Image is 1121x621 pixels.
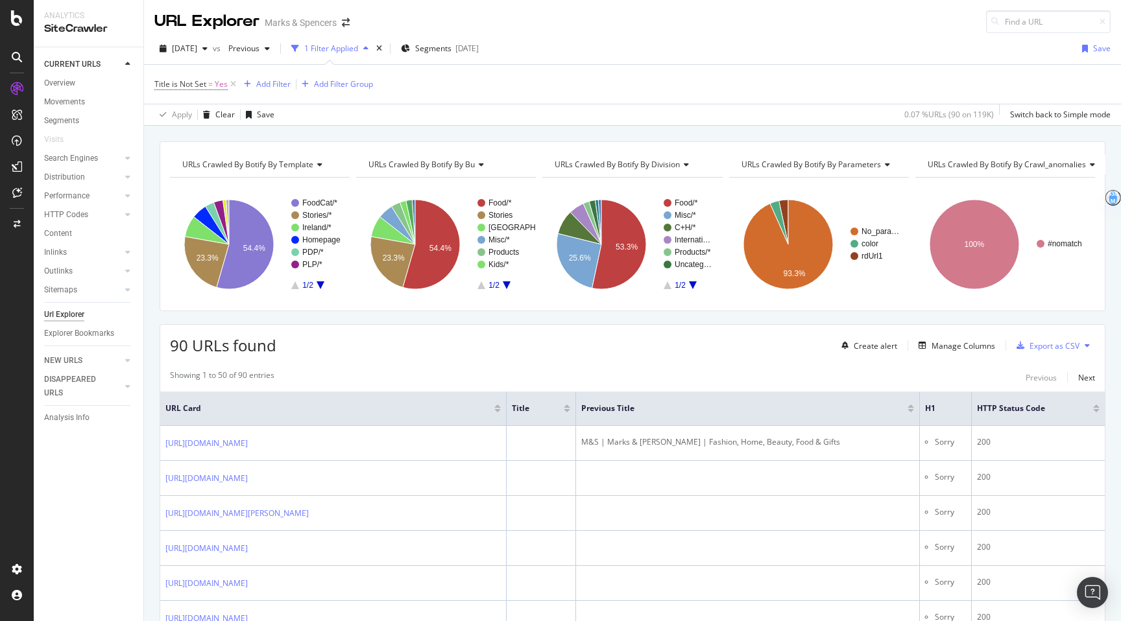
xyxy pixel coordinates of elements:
text: 25.6% [569,253,591,263]
text: PLP/* [302,260,322,269]
div: Clear [215,109,235,120]
div: 0.07 % URLs ( 90 on 119K ) [904,109,994,120]
span: Previous [223,43,259,54]
a: Sitemaps [44,283,121,297]
span: H1 [925,403,946,414]
input: Find a URL [986,10,1111,33]
div: 200 [977,576,1100,588]
text: 93.3% [783,269,805,278]
div: Performance [44,189,90,203]
a: DISAPPEARED URLS [44,373,121,400]
text: No_para… [862,227,899,236]
svg: A chart. [915,188,1095,301]
button: Clear [198,104,235,125]
h4: URLs Crawled By Botify By crawl_anomalies [925,154,1105,175]
button: Previous [1026,369,1057,385]
text: 1/2 [488,281,500,290]
span: Title is Not Set [154,78,206,89]
text: color [862,239,878,248]
span: = [208,78,213,89]
div: Overview [44,76,75,90]
div: Outlinks [44,264,73,278]
button: Create alert [836,335,897,356]
a: [URL][DOMAIN_NAME] [165,577,248,590]
button: Previous [223,38,275,59]
h4: URLs Crawled By Botify By bu [366,154,524,175]
div: DISAPPEARED URLS [44,373,110,400]
div: Sitemaps [44,283,77,297]
a: Performance [44,189,121,203]
a: HTTP Codes [44,208,121,222]
span: URLs Crawled By Botify By bu [368,159,475,170]
div: NEW URLS [44,354,82,368]
text: 23.3% [197,253,219,263]
a: Url Explorer [44,308,134,322]
text: Ireland/* [302,223,331,232]
div: HTTP Codes [44,208,88,222]
text: 54.4% [243,244,265,253]
div: Next [1078,372,1095,383]
button: Save [241,104,274,125]
li: Sorry [935,506,966,518]
a: Distribution [44,170,121,184]
svg: A chart. [729,188,909,301]
div: A chart. [170,188,350,301]
span: URLs Crawled By Botify By division [555,159,680,170]
a: [URL][DOMAIN_NAME] [165,472,248,485]
svg: A chart. [356,188,536,301]
div: [DATE] [455,43,479,54]
a: Segments [44,114,134,128]
div: 200 [977,506,1100,518]
text: 1/2 [675,281,686,290]
text: FoodCat/* [302,198,337,207]
text: C+H/* [675,223,696,232]
text: Stories/* [302,211,332,220]
h4: URLs Crawled By Botify By division [552,154,710,175]
text: rdUrl1 [862,252,883,261]
a: Outlinks [44,264,121,278]
text: Misc/* [488,235,510,244]
text: Food/* [488,198,512,207]
a: [URL][DOMAIN_NAME] [165,437,248,450]
text: PDP/* [302,248,324,257]
text: 1/2 [302,281,313,290]
text: Homepage [302,235,341,244]
div: 1 Filter Applied [304,43,358,54]
li: Sorry [935,436,966,448]
div: Export as CSV [1030,340,1079,351]
svg: A chart. [542,188,722,301]
li: Sorry [935,576,966,588]
div: Content [44,227,72,240]
div: Movements [44,95,85,109]
text: Internati… [675,235,710,244]
span: HTTP Status Code [977,403,1074,414]
text: Food/* [675,198,698,207]
span: URLs Crawled By Botify By parameters [741,159,881,170]
a: [URL][DOMAIN_NAME][PERSON_NAME] [165,507,309,520]
div: Explorer Bookmarks [44,327,114,340]
button: Add Filter [239,76,291,92]
div: Manage Columns [932,340,995,351]
div: Previous [1026,372,1057,383]
div: Search Engines [44,152,98,165]
button: Add Filter Group [296,76,373,92]
div: arrow-right-arrow-left [342,18,350,27]
span: Yes [215,75,228,93]
div: Switch back to Simple mode [1010,109,1111,120]
span: URLs Crawled By Botify By template [182,159,313,170]
button: Manage Columns [913,338,995,353]
div: Analysis Info [44,411,90,425]
div: 200 [977,541,1100,553]
div: CURRENT URLS [44,58,101,71]
div: Showing 1 to 50 of 90 entries [170,369,274,385]
a: Inlinks [44,246,121,259]
text: Products/* [675,248,711,257]
div: Add Filter [256,78,291,89]
text: Products [488,248,519,257]
button: Segments[DATE] [396,38,484,59]
div: URL Explorer [154,10,259,32]
div: Segments [44,114,79,128]
a: [URL][DOMAIN_NAME] [165,542,248,555]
